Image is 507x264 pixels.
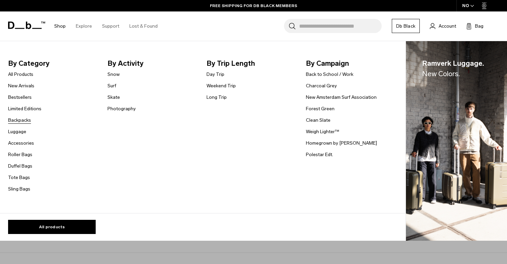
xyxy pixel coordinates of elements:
span: New Colors. [422,69,460,78]
a: Polestar Edt. [306,151,333,158]
a: All products [8,220,96,234]
a: Forest Green [306,105,335,112]
a: Ramverk Luggage.New Colors. Db [406,41,507,241]
a: Snow [107,71,120,78]
nav: Main Navigation [49,11,163,41]
a: New Arrivals [8,82,34,89]
a: Clean Slate [306,117,330,124]
a: Explore [76,14,92,38]
a: Account [430,22,456,30]
a: Weigh Lighter™ [306,128,339,135]
a: Accessories [8,140,34,147]
a: Roller Bags [8,151,32,158]
span: Account [439,23,456,30]
a: New Amsterdam Surf Association [306,94,377,101]
a: Long Trip [207,94,227,101]
a: Weekend Trip [207,82,236,89]
a: Luggage [8,128,26,135]
a: Surf [107,82,116,89]
a: Day Trip [207,71,224,78]
a: Homegrown by [PERSON_NAME] [306,140,377,147]
a: Db Black [392,19,420,33]
a: Shop [54,14,66,38]
a: Skate [107,94,120,101]
a: Bestsellers [8,94,32,101]
a: Sling Bags [8,185,30,193]
span: By Category [8,58,97,69]
button: Bag [466,22,483,30]
a: FREE SHIPPING FOR DB BLACK MEMBERS [210,3,297,9]
span: By Activity [107,58,196,69]
a: Limited Editions [8,105,41,112]
span: By Trip Length [207,58,295,69]
a: Lost & Found [129,14,158,38]
a: Duffel Bags [8,163,32,170]
a: All Products [8,71,33,78]
span: Ramverk Luggage. [422,58,484,79]
span: By Campaign [306,58,394,69]
a: Photography [107,105,136,112]
a: Backpacks [8,117,31,124]
span: Bag [475,23,483,30]
a: Support [102,14,119,38]
a: Charcoal Grey [306,82,337,89]
a: Tote Bags [8,174,30,181]
img: Db [406,41,507,241]
a: Back to School / Work [306,71,353,78]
